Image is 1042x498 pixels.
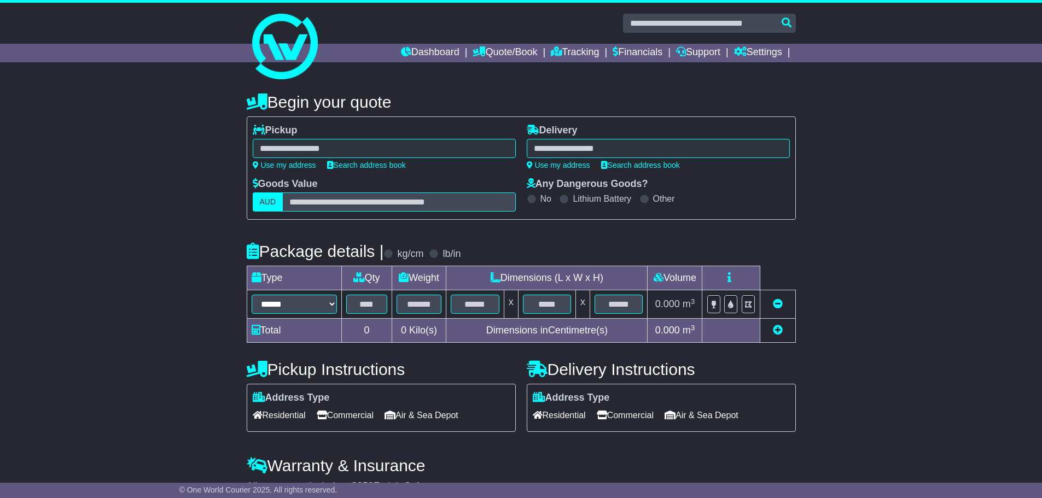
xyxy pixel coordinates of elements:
span: Air & Sea Depot [665,407,738,424]
td: x [576,290,590,319]
span: Air & Sea Depot [385,407,458,424]
a: Financials [613,44,662,62]
span: 250 [357,481,374,491]
span: Residential [253,407,306,424]
div: All our quotes include a $ FreightSafe warranty. [247,481,796,493]
td: Dimensions in Centimetre(s) [446,319,648,343]
label: No [540,194,551,204]
sup: 3 [691,297,695,306]
h4: Pickup Instructions [247,360,516,378]
td: Kilo(s) [392,319,446,343]
td: Weight [392,266,446,290]
label: Address Type [533,392,610,404]
span: 0 [401,325,406,336]
span: 0.000 [655,298,680,309]
label: Address Type [253,392,330,404]
h4: Package details | [247,242,384,260]
td: Total [247,319,342,343]
a: Quote/Book [473,44,537,62]
span: Residential [533,407,586,424]
span: Commercial [317,407,374,424]
label: AUD [253,192,283,212]
a: Dashboard [401,44,459,62]
a: Tracking [551,44,599,62]
span: Commercial [597,407,654,424]
a: Add new item [773,325,783,336]
span: m [683,298,695,309]
a: Settings [734,44,782,62]
a: Search address book [601,161,680,169]
td: x [504,290,518,319]
a: Remove this item [773,298,783,309]
td: 0 [342,319,392,343]
h4: Warranty & Insurance [247,456,796,474]
label: Other [653,194,675,204]
a: Support [676,44,720,62]
span: © One World Courier 2025. All rights reserved. [179,485,337,494]
h4: Delivery Instructions [527,360,796,378]
span: 0.000 [655,325,680,336]
label: Any Dangerous Goods? [527,178,648,190]
td: Dimensions (L x W x H) [446,266,648,290]
h4: Begin your quote [247,93,796,111]
label: lb/in [443,248,461,260]
label: kg/cm [397,248,423,260]
sup: 3 [691,324,695,332]
a: Use my address [253,161,316,169]
label: Goods Value [253,178,318,190]
a: Use my address [527,161,590,169]
label: Lithium Battery [573,194,631,204]
label: Pickup [253,125,298,137]
td: Volume [648,266,702,290]
span: m [683,325,695,336]
label: Delivery [527,125,578,137]
a: Search address book [327,161,406,169]
td: Type [247,266,342,290]
td: Qty [342,266,392,290]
